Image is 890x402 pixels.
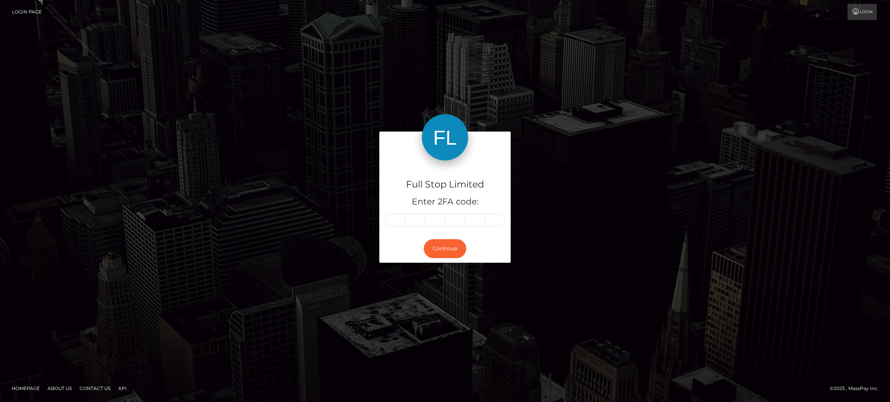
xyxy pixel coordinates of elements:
a: About Us [44,382,75,394]
a: Login [848,4,877,20]
a: Contact Us [76,382,114,394]
a: Homepage [8,382,43,394]
a: Login Page [12,4,42,20]
div: © 2025 , MassPay Inc. [830,384,884,393]
img: Full Stop Limited [422,114,468,160]
h5: Enter 2FA code: [385,196,505,208]
a: API [115,382,130,394]
h4: Full Stop Limited [385,178,505,191]
button: Continue [424,239,466,258]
